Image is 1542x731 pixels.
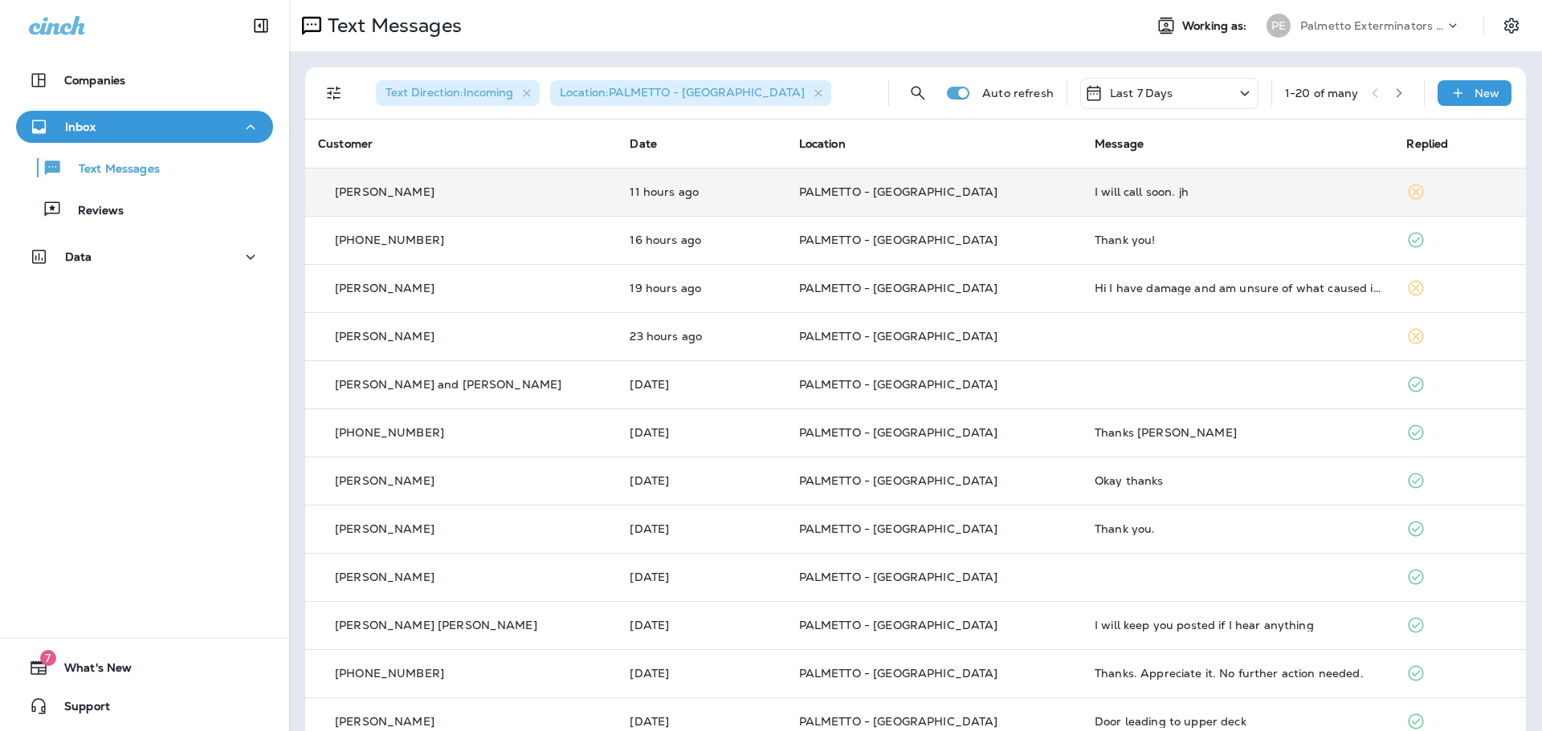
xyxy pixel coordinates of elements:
button: Data [16,241,273,273]
p: [PERSON_NAME] [335,282,434,294]
div: PE [1267,14,1291,38]
p: [PERSON_NAME] [335,185,434,198]
span: [PHONE_NUMBER] [335,233,444,247]
span: PALMETTO - [GEOGRAPHIC_DATA] [799,377,998,392]
p: Last 7 Days [1110,87,1173,99]
p: Inbox [65,120,96,133]
button: Support [16,690,273,722]
span: [PHONE_NUMBER] [335,425,444,440]
div: 1 - 20 of many [1285,87,1359,99]
button: Reviews [16,193,273,226]
button: Text Messages [16,151,273,185]
p: [PERSON_NAME] [335,330,434,343]
button: Companies [16,64,273,96]
p: [PERSON_NAME] [335,474,434,487]
button: Collapse Sidebar [239,10,284,42]
button: Filters [318,77,350,109]
p: [PERSON_NAME] [335,571,434,583]
span: Message [1095,136,1144,151]
p: Aug 20, 2025 01:07 PM [630,282,773,294]
span: PALMETTO - [GEOGRAPHIC_DATA] [799,522,998,536]
p: Aug 19, 2025 03:26 PM [630,378,773,391]
p: Aug 20, 2025 08:47 AM [630,330,773,343]
p: Aug 19, 2025 08:43 AM [630,474,773,487]
button: Settings [1497,11,1526,40]
div: Hi I have damage and am unsure of what caused it. Can you take a look please [1095,282,1381,294]
div: Okay thanks [1095,474,1381,487]
p: Data [65,250,92,263]
span: PALMETTO - [GEOGRAPHIC_DATA] [799,281,998,295]
p: [PERSON_NAME] [PERSON_NAME] [335,619,537,632]
div: I will call soon. jh [1095,185,1381,198]
span: [PHONE_NUMBER] [335,666,444,680]
button: 7What's New [16,652,273,684]
p: Companies [64,74,125,87]
button: Search Messages [902,77,934,109]
div: Thanks Peter Rosenthal [1095,426,1381,439]
button: Inbox [16,111,273,143]
span: Replied [1406,136,1448,151]
p: Aug 20, 2025 03:57 PM [630,234,773,246]
p: Aug 20, 2025 08:32 PM [630,185,773,198]
span: Support [48,700,110,719]
div: Thank you! [1095,234,1381,246]
span: Working as: [1182,19,1250,33]
div: Location:PALMETTO - [GEOGRAPHIC_DATA] [550,80,831,106]
span: What's New [48,661,132,680]
span: Text Direction : Incoming [385,85,513,99]
p: Aug 19, 2025 03:22 PM [630,426,773,439]
p: Aug 18, 2025 11:04 AM [630,619,773,632]
div: Thank you. [1095,522,1381,535]
p: [PERSON_NAME] [335,522,434,535]
div: I will keep you posted if I hear anything [1095,619,1381,632]
span: Customer [318,136,373,151]
span: PALMETTO - [GEOGRAPHIC_DATA] [799,666,998,680]
p: Aug 18, 2025 11:13 AM [630,571,773,583]
span: PALMETTO - [GEOGRAPHIC_DATA] [799,714,998,729]
p: Text Messages [321,14,462,38]
span: PALMETTO - [GEOGRAPHIC_DATA] [799,425,998,440]
p: Aug 18, 2025 09:34 AM [630,715,773,728]
span: Date [630,136,657,151]
p: [PERSON_NAME] and [PERSON_NAME] [335,378,561,391]
span: PALMETTO - [GEOGRAPHIC_DATA] [799,473,998,488]
p: [PERSON_NAME] [335,715,434,728]
span: PALMETTO - [GEOGRAPHIC_DATA] [799,329,998,343]
span: PALMETTO - [GEOGRAPHIC_DATA] [799,185,998,199]
p: Auto refresh [982,87,1054,99]
span: PALMETTO - [GEOGRAPHIC_DATA] [799,233,998,247]
span: PALMETTO - [GEOGRAPHIC_DATA] [799,618,998,632]
p: Text Messages [63,162,160,177]
p: Aug 18, 2025 10:00 AM [630,667,773,680]
span: 7 [40,650,56,666]
div: Text Direction:Incoming [376,80,540,106]
p: Aug 19, 2025 08:04 AM [630,522,773,535]
span: PALMETTO - [GEOGRAPHIC_DATA] [799,570,998,584]
p: New [1475,87,1499,99]
div: Thanks. Appreciate it. No further action needed. [1095,667,1381,680]
span: Location : PALMETTO - [GEOGRAPHIC_DATA] [560,85,805,99]
div: Door leading to upper deck [1095,715,1381,728]
p: Palmetto Exterminators LLC [1300,19,1445,32]
p: Reviews [62,204,124,219]
span: Location [799,136,846,151]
